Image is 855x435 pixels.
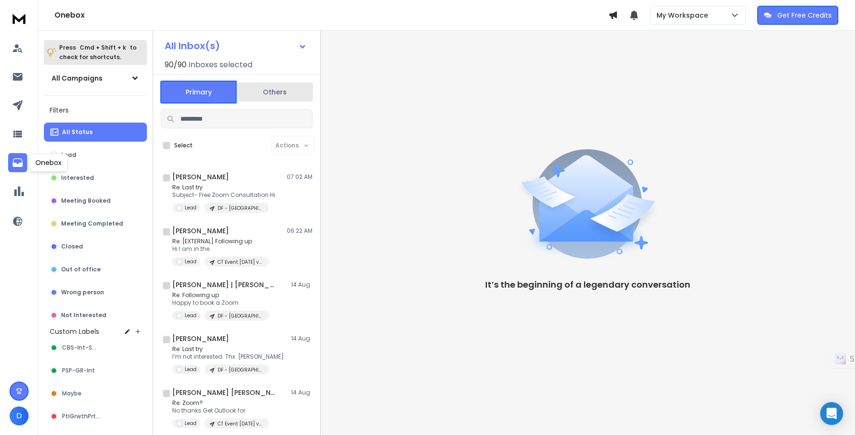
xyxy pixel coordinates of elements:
img: logo [10,10,29,27]
button: All Campaigns [44,69,147,88]
p: Re: Zoom? [172,399,269,407]
button: Maybe [44,384,147,403]
button: Wrong person [44,283,147,302]
button: Meeting Booked [44,191,147,210]
span: PSP-GR-Int [62,367,95,374]
p: 14 Aug [291,281,313,289]
span: Maybe [62,390,82,397]
p: Happy to book a Zoom [172,299,269,307]
div: Onebox [29,154,68,172]
p: CT Event [DATE] v2 FU.2 [218,259,263,266]
label: Select [174,142,193,149]
p: DF - [GEOGRAPHIC_DATA] - FU.1.2 [218,366,263,373]
p: 07:02 AM [287,173,313,181]
button: Not Interested [44,306,147,325]
p: Meeting Completed [61,220,123,228]
p: Wrong person [61,289,104,296]
h1: [PERSON_NAME] [172,334,229,343]
p: 14 Aug [291,389,313,396]
button: Interested [44,168,147,187]
button: D [10,406,29,425]
p: DF - [GEOGRAPHIC_DATA] - FU.1.2 [218,312,263,320]
h1: All Campaigns [52,73,103,83]
p: Lead [185,204,197,211]
h1: All Inbox(s) [165,41,220,51]
p: Re: Following up [172,291,269,299]
p: All Status [62,128,93,136]
h1: [PERSON_NAME] [PERSON_NAME] [172,388,277,397]
button: Meeting Completed [44,214,147,233]
h3: Filters [44,104,147,117]
div: Open Intercom Messenger [820,402,843,425]
p: Lead [185,420,197,427]
p: It’s the beginning of a legendary conversation [485,278,690,291]
span: PtlGrwthPrtnr [62,413,102,420]
button: Closed [44,237,147,256]
p: I’m not interested. Thx. [PERSON_NAME] [172,353,284,361]
p: Closed [61,243,83,250]
p: Hi I am in the [172,245,269,253]
button: PtlGrwthPrtnr [44,407,147,426]
h1: [PERSON_NAME] [172,226,229,236]
p: 06:22 AM [287,227,313,235]
button: All Inbox(s) [157,36,314,55]
p: Meeting Booked [61,197,111,205]
button: Others [237,82,313,103]
button: Get Free Credits [757,6,838,25]
button: CBS-Int-Sell [44,338,147,357]
h3: Inboxes selected [188,59,252,71]
button: PSP-GR-Int [44,361,147,380]
p: Get Free Credits [777,10,832,20]
p: Lead [185,258,197,265]
p: Not Interested [61,311,106,319]
span: CBS-Int-Sell [62,344,99,352]
button: Primary [160,81,237,104]
p: Re: Last try [172,345,284,353]
p: No thanks Get Outlook for [172,407,269,414]
h1: [PERSON_NAME] [172,172,229,182]
p: Lead [61,151,76,159]
p: Lead [185,312,197,319]
p: My Workspace [657,10,712,20]
button: Out of office [44,260,147,279]
h3: Custom Labels [50,327,99,336]
p: Re: [EXTERNAL] Following up [172,238,269,245]
h1: [PERSON_NAME] | [PERSON_NAME] [172,280,277,290]
p: Re: Last try [172,184,275,191]
span: 90 / 90 [165,59,187,71]
p: Out of office [61,266,101,273]
p: Lead [185,366,197,373]
p: Interested [61,174,94,182]
p: Press to check for shortcuts. [59,43,136,62]
p: DF - [GEOGRAPHIC_DATA] - FU.1.2 [218,205,263,212]
span: Cmd + Shift + k [78,42,127,53]
button: All Status [44,123,147,142]
p: 14 Aug [291,335,313,342]
p: Subject- Free Zoom Consultation Hi [172,191,275,199]
h1: Onebox [54,10,608,21]
p: CT Event [DATE] v2 FU.2 [218,420,263,427]
button: Lead [44,145,147,165]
